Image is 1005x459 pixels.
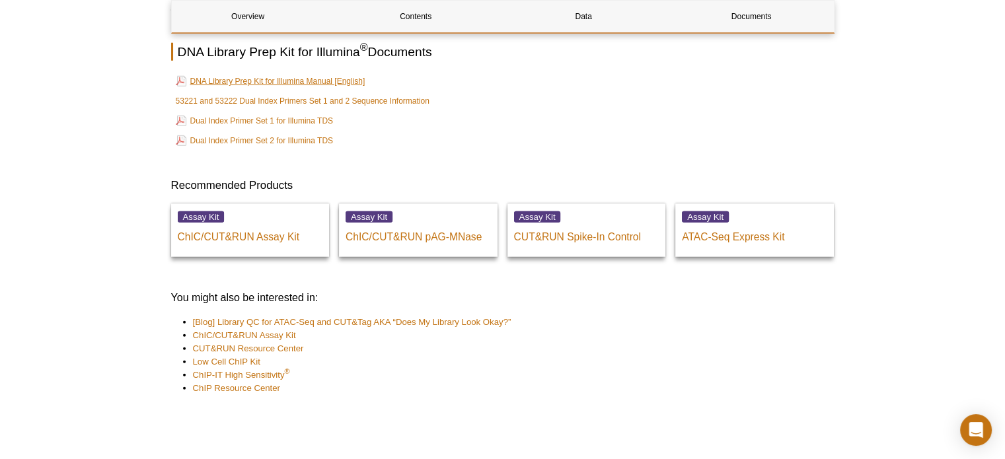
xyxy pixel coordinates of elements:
sup: ® [360,42,368,53]
a: CUT&RUN Resource Center [193,342,304,355]
a: Assay Kit CUT&RUN Spike-In Control [507,203,666,257]
a: Low Cell ChIP Kit [193,355,260,369]
span: Assay Kit [178,211,225,223]
p: ChIC/CUT&RUN Assay Kit [178,224,323,244]
sup: ® [285,368,290,376]
span: Assay Kit [514,211,561,223]
a: Assay Kit ChIC/CUT&RUN pAG-MNase [339,203,498,257]
h2: DNA Library Prep Kit for Illumina Documents [171,43,835,61]
a: Documents [675,1,828,32]
a: Overview [172,1,324,32]
a: Dual Index Primer Set 2 for Illumina TDS [176,133,334,149]
a: Assay Kit ChIC/CUT&RUN Assay Kit [171,203,330,257]
span: Assay Kit [346,211,392,223]
h3: You might also be interested in: [171,290,835,306]
a: Contents [340,1,492,32]
a: Assay Kit ATAC-Seq Express Kit [675,203,834,257]
div: Open Intercom Messenger [960,414,992,446]
a: Dual Index Primer Set 1 for Illumina TDS [176,113,334,129]
p: CUT&RUN Spike-In Control [514,224,659,244]
p: ChIC/CUT&RUN pAG-MNase [346,224,491,244]
span: Assay Kit [682,211,729,223]
a: 53221 and 53222 Dual Index Primers Set 1 and 2 Sequence Information [176,94,429,108]
a: [Blog] Library QC for ATAC-Seq and CUT&Tag AKA “Does My Library Look Okay?” [193,316,511,329]
p: ATAC-Seq Express Kit [682,224,827,244]
a: ChIP Resource Center [193,382,280,395]
a: Data [507,1,660,32]
a: DNA Library Prep Kit for Illumina Manual [English] [176,73,365,89]
a: ChIP-IT High Sensitivity® [193,369,290,382]
a: ChIC/CUT&RUN Assay Kit [193,329,296,342]
h3: Recommended Products [171,178,835,194]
